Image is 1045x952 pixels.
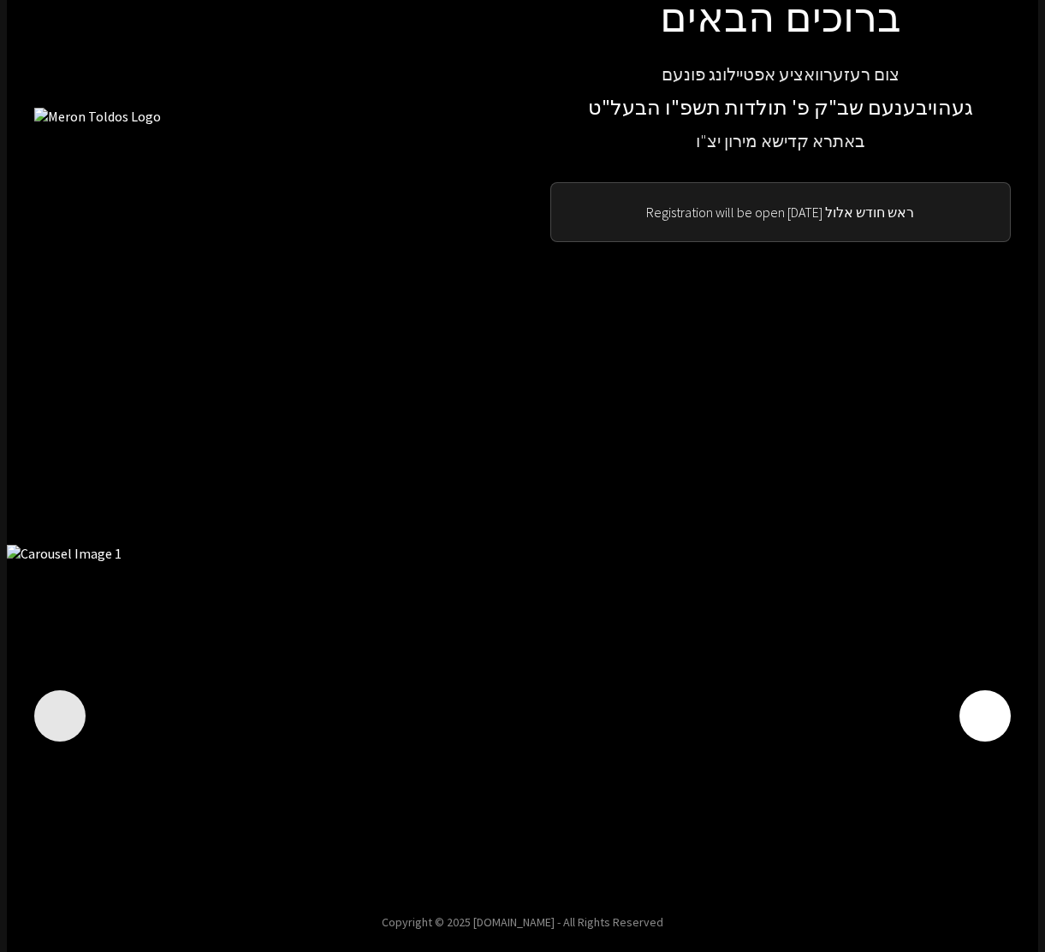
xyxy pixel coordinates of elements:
p: באתרא קדישא מירון יצ"ו [550,127,1012,155]
img: Meron Toldos Logo [34,108,496,125]
p: צום רעזערוואציע אפטיילונג פונעם [550,61,1012,88]
button: Previous image [34,690,86,742]
p: Copyright © 2025 [DOMAIN_NAME] - All Rights Reserved [7,914,1038,930]
p: Registration will be open [DATE] ראש חודש אלול [572,204,990,221]
button: Next image [959,690,1011,742]
p: געהויבענעם שב"ק פ' תולדות תשפ"ו הבעל"ט [550,92,1012,124]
